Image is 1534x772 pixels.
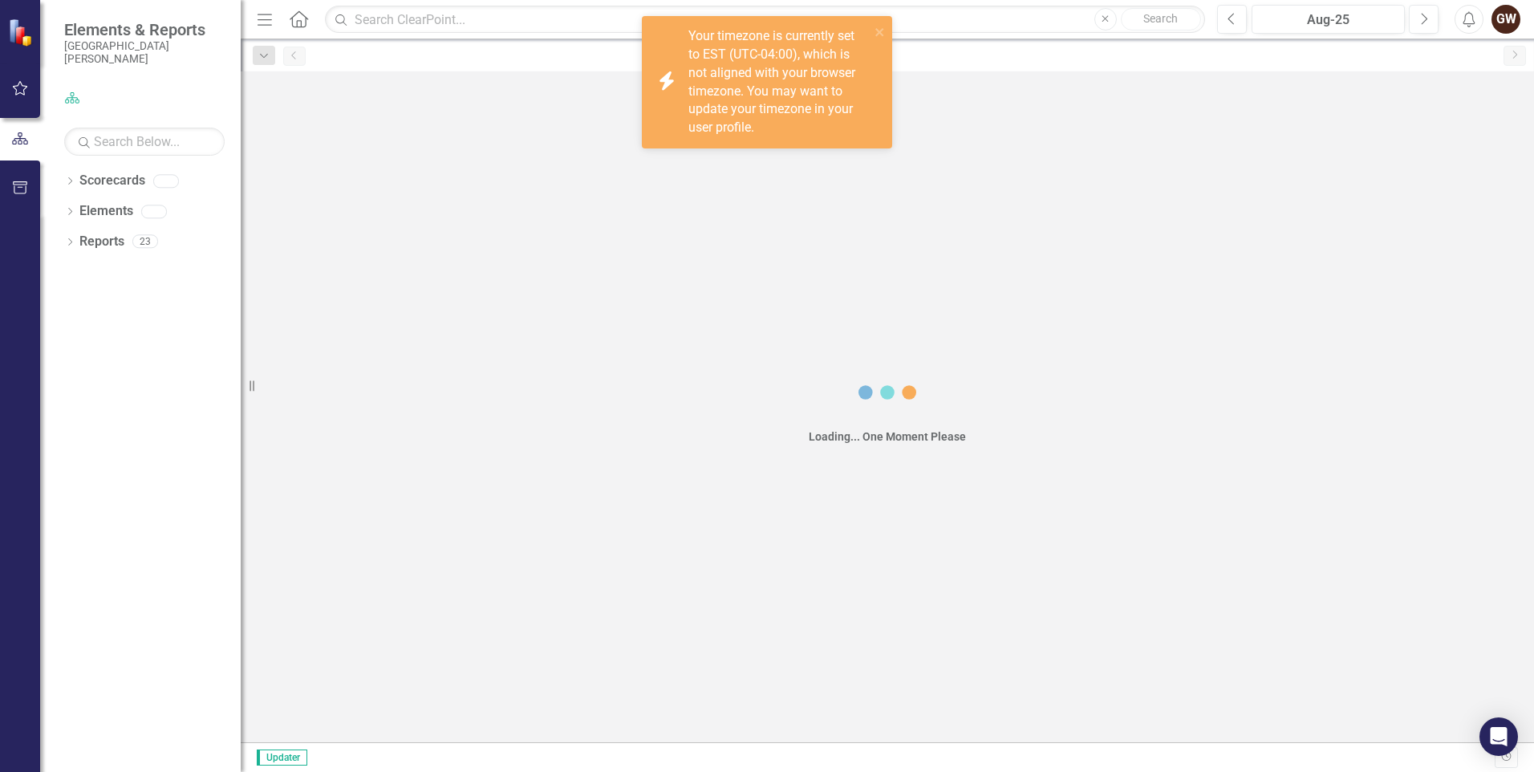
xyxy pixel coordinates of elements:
span: Search [1143,12,1178,25]
span: Elements & Reports [64,20,225,39]
div: Your timezone is currently set to EST (UTC-04:00), which is not aligned with your browser timezon... [688,27,870,137]
a: Scorecards [79,172,145,190]
input: Search ClearPoint... [325,6,1205,34]
a: Reports [79,233,124,251]
img: ClearPoint Strategy [8,18,36,47]
button: close [875,22,886,41]
div: 23 [132,235,158,249]
small: [GEOGRAPHIC_DATA][PERSON_NAME] [64,39,225,66]
button: GW [1491,5,1520,34]
div: Loading... One Moment Please [809,429,966,445]
button: Search [1121,8,1201,30]
a: Elements [79,202,133,221]
button: Aug-25 [1252,5,1405,34]
div: Open Intercom Messenger [1479,717,1518,756]
div: Aug-25 [1257,10,1399,30]
span: Updater [257,750,307,766]
input: Search Below... [64,128,225,156]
